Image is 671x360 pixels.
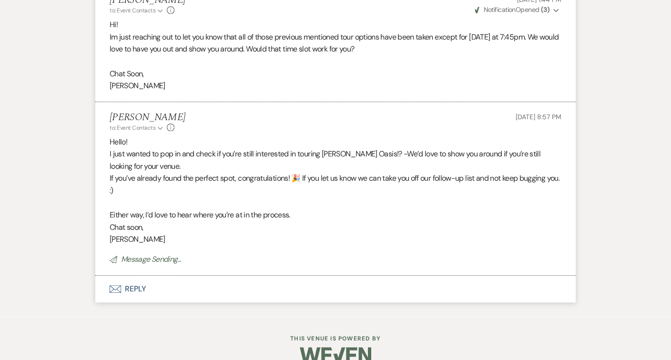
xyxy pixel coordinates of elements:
p: Message Sending... [110,253,561,266]
strong: ( 3 ) [541,5,549,14]
span: I just wanted to pop in and check if you’re still interested in touring [PERSON_NAME] Oasis!? -We... [110,149,540,171]
button: to: Event Contacts [110,6,164,15]
p: Hi! [110,19,561,31]
button: Reply [95,276,576,302]
p: Im just reaching out to let you know that all of those previous mentioned tour options have been ... [110,31,561,55]
span: to: Event Contacts [110,124,155,132]
span: Opened [475,5,549,14]
span: If you’ve already found the perfect spot, congratulations! 🎉 If you let us know we can take you o... [110,173,559,195]
span: to: Event Contacts [110,7,155,14]
span: [DATE] 8:57 PM [516,113,561,121]
span: Hello! [110,137,127,147]
p: Chat Soon, [110,68,561,80]
span: [PERSON_NAME] [110,234,165,244]
span: Notification [483,5,515,14]
span: Either way, I’d love to hear where you’re at in the process. [110,210,290,220]
button: to: Event Contacts [110,123,164,132]
span: Chat soon, [110,222,143,232]
p: [PERSON_NAME] [110,80,561,92]
h5: [PERSON_NAME] [110,112,185,123]
button: NotificationOpened (3) [473,5,561,15]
